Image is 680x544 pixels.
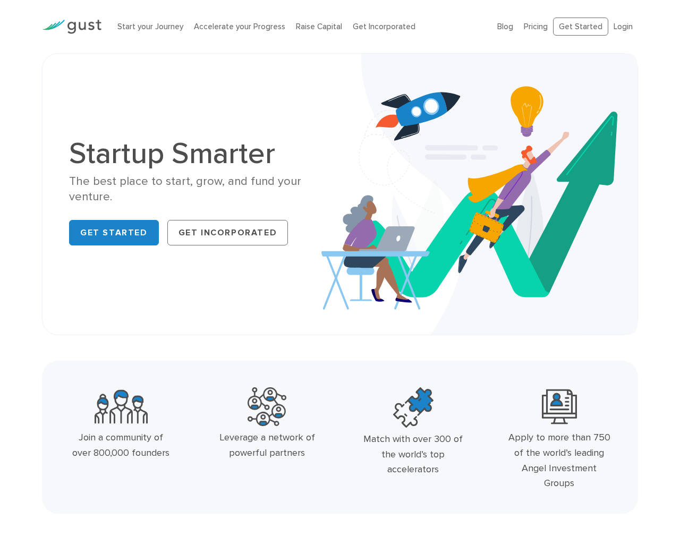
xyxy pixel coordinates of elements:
[117,22,183,31] a: Start your Journey
[69,220,159,245] a: Get Started
[393,387,433,428] img: Top Accelerators
[614,22,633,31] a: Login
[542,387,577,426] img: Leading Angel Investment
[296,22,342,31] a: Raise Capital
[42,20,101,34] img: Gust Logo
[215,430,319,461] div: Leverage a network of powerful partners
[321,54,637,335] img: Startup Smarter Hero
[553,18,608,36] a: Get Started
[69,430,173,461] div: Join a community of over 800,000 founders
[194,22,285,31] a: Accelerate your Progress
[497,22,513,31] a: Blog
[167,220,288,245] a: Get Incorporated
[248,387,286,426] img: Powerful Partners
[353,22,415,31] a: Get Incorporated
[507,430,611,491] div: Apply to more than 750 of the world’s leading Angel Investment Groups
[69,174,332,205] div: The best place to start, grow, and fund your venture.
[361,432,465,478] div: Match with over 300 of the world’s top accelerators
[95,387,148,426] img: Community Founders
[524,22,548,31] a: Pricing
[69,139,332,168] h1: Startup Smarter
